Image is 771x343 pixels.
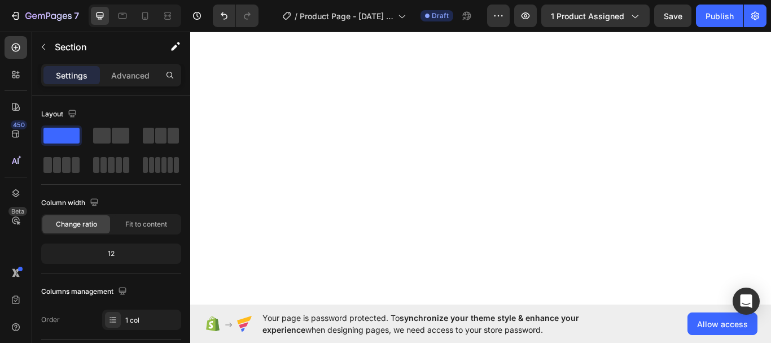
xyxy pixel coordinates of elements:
[696,5,743,27] button: Publish
[295,10,297,22] span: /
[432,11,449,21] span: Draft
[125,219,167,229] span: Fit to content
[74,9,79,23] p: 7
[5,5,84,27] button: 7
[111,70,150,81] p: Advanced
[697,318,748,330] span: Allow access
[56,70,87,81] p: Settings
[262,313,579,335] span: synchronize your theme style & enhance your experience
[11,120,27,129] div: 450
[41,107,79,122] div: Layout
[41,196,101,211] div: Column width
[706,10,734,22] div: Publish
[43,246,179,262] div: 12
[56,219,97,229] span: Change ratio
[125,315,178,325] div: 1 col
[654,5,691,27] button: Save
[300,10,393,22] span: Product Page - [DATE] 12:00:49
[262,312,623,336] span: Your page is password protected. To when designing pages, we need access to your store password.
[41,315,60,325] div: Order
[213,5,259,27] div: Undo/Redo
[733,288,760,315] div: Open Intercom Messenger
[190,29,771,307] iframe: Design area
[8,207,27,216] div: Beta
[55,40,147,54] p: Section
[541,5,650,27] button: 1 product assigned
[687,312,757,335] button: Allow access
[41,284,129,299] div: Columns management
[551,10,624,22] span: 1 product assigned
[664,11,682,21] span: Save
